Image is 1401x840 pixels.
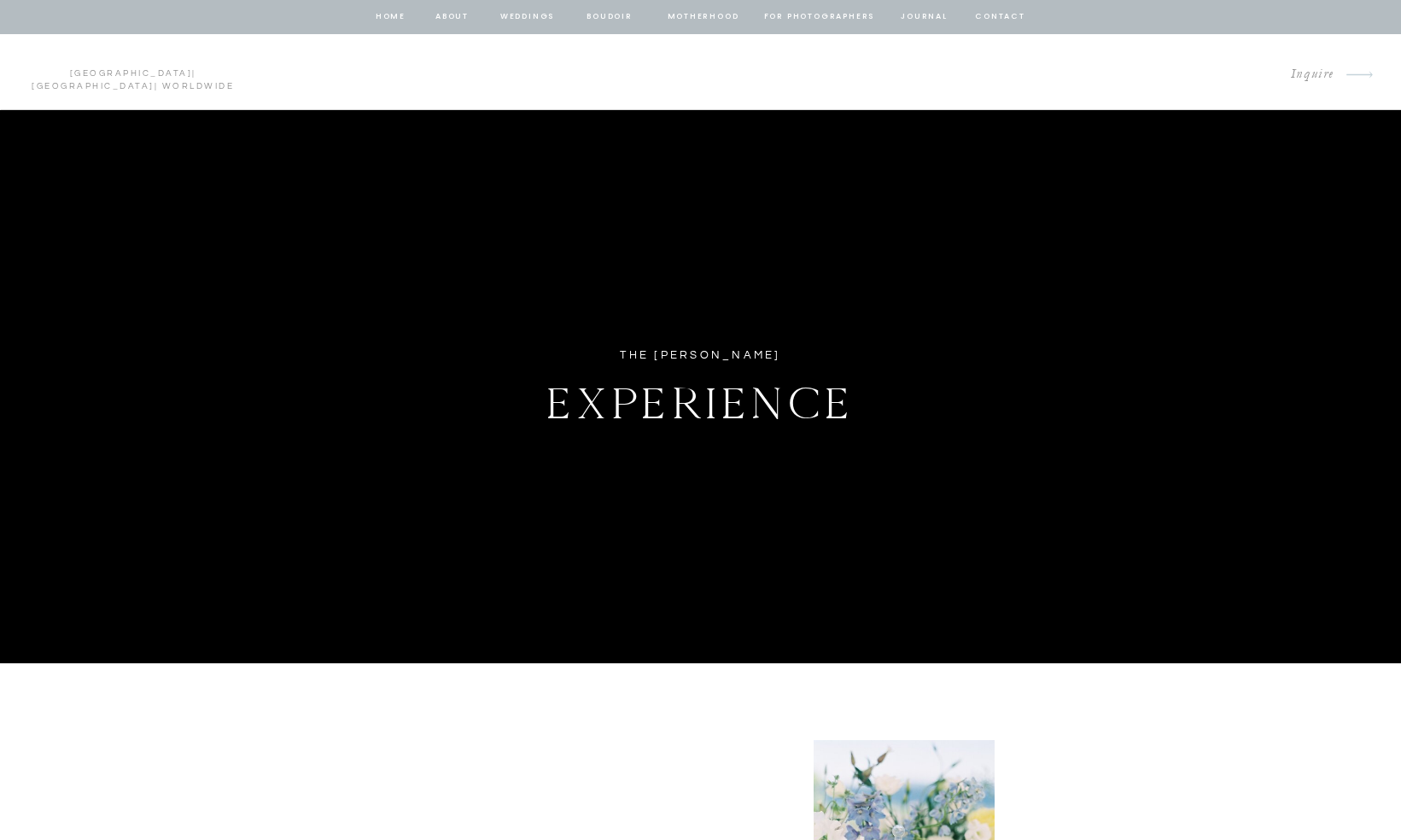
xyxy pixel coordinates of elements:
a: [GEOGRAPHIC_DATA] [70,69,193,78]
a: for photographers [764,9,875,25]
a: Inquire [1277,63,1334,86]
a: about [435,9,470,25]
a: Motherhood [668,9,738,25]
div: The [PERSON_NAME] [562,346,840,365]
h1: Experience [455,369,947,429]
a: [GEOGRAPHIC_DATA] [32,82,155,90]
a: journal [898,9,951,25]
a: home [375,9,407,25]
a: BOUDOIR [586,9,634,25]
a: contact [973,9,1028,25]
a: Weddings [499,9,557,25]
p: | | Worldwide [24,67,242,78]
